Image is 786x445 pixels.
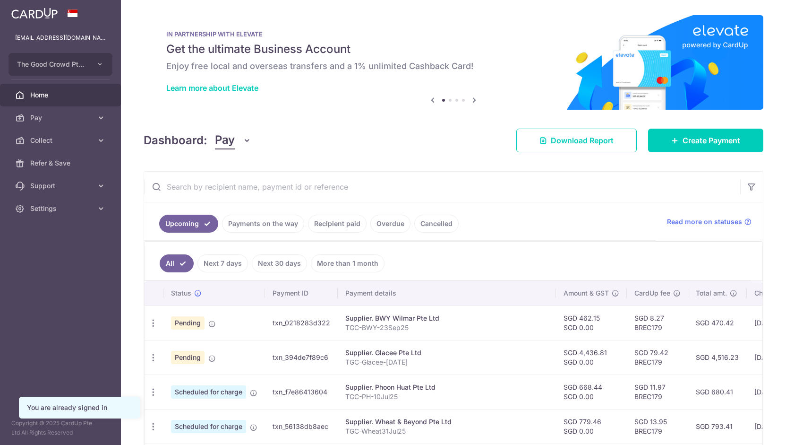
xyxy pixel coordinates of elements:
span: Support [30,181,93,191]
p: TGC-PH-10Jul25 [345,392,548,401]
button: Pay [215,131,251,149]
th: Payment details [338,281,556,305]
span: The Good Crowd Pte Ltd [17,60,87,69]
td: SGD 79.42 BREC179 [627,340,688,375]
span: Pay [215,131,235,149]
td: SGD 4,436.81 SGD 0.00 [556,340,627,375]
span: Refer & Save [30,158,93,168]
img: Renovation banner [144,15,763,110]
a: Learn more about Elevate [166,83,258,93]
td: SGD 470.42 [688,305,747,340]
a: All [160,254,194,272]
p: TGC-BWY-23Sep25 [345,323,548,332]
th: Payment ID [265,281,338,305]
td: SGD 680.41 [688,375,747,409]
span: Pending [171,316,205,330]
button: The Good Crowd Pte Ltd [9,53,112,76]
div: Supplier. Phoon Huat Pte Ltd [345,383,548,392]
td: SGD 4,516.23 [688,340,747,375]
p: TGC-Glacee-[DATE] [345,358,548,367]
a: Read more on statuses [667,217,752,227]
span: Amount & GST [564,288,609,298]
a: Upcoming [159,215,218,233]
a: Recipient paid [308,215,367,233]
span: Status [171,288,191,298]
div: Supplier. Glacee Pte Ltd [345,348,548,358]
p: [EMAIL_ADDRESS][DOMAIN_NAME] [15,33,106,43]
span: Home [30,90,93,100]
td: SGD 779.46 SGD 0.00 [556,409,627,444]
div: Supplier. Wheat & Beyond Pte Ltd [345,417,548,427]
td: SGD 13.95 BREC179 [627,409,688,444]
h4: Dashboard: [144,132,207,149]
h6: Enjoy free local and overseas transfers and a 1% unlimited Cashback Card! [166,61,741,72]
a: Payments on the way [222,215,304,233]
p: TGC-Wheat31Jul25 [345,427,548,436]
td: SGD 462.15 SGD 0.00 [556,305,627,340]
a: Cancelled [414,215,459,233]
td: txn_56138db8aec [265,409,338,444]
span: Collect [30,136,93,145]
input: Search by recipient name, payment id or reference [144,172,740,202]
span: Settings [30,204,93,213]
div: You are already signed in [27,403,132,412]
a: Overdue [370,215,410,233]
a: Create Payment [648,129,763,152]
span: Scheduled for charge [171,385,246,399]
td: SGD 668.44 SGD 0.00 [556,375,627,409]
span: Scheduled for charge [171,420,246,433]
div: Supplier. BWY Wilmar Pte Ltd [345,314,548,323]
span: Read more on statuses [667,217,742,227]
span: Total amt. [696,288,727,298]
a: Next 7 days [197,254,248,272]
span: Create Payment [683,135,740,146]
span: Pending [171,351,205,364]
td: SGD 11.97 BREC179 [627,375,688,409]
span: Pay [30,113,93,122]
td: txn_f7e86413604 [265,375,338,409]
a: Download Report [516,129,637,152]
h5: Get the ultimate Business Account [166,42,741,57]
a: More than 1 month [311,254,384,272]
img: CardUp [11,8,58,19]
td: SGD 793.41 [688,409,747,444]
td: txn_394de7f89c6 [265,340,338,375]
p: IN PARTNERSHIP WITH ELEVATE [166,30,741,38]
td: SGD 8.27 BREC179 [627,305,688,340]
a: Next 30 days [252,254,307,272]
td: txn_0218283d322 [265,305,338,340]
span: Download Report [551,135,614,146]
span: CardUp fee [634,288,670,298]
